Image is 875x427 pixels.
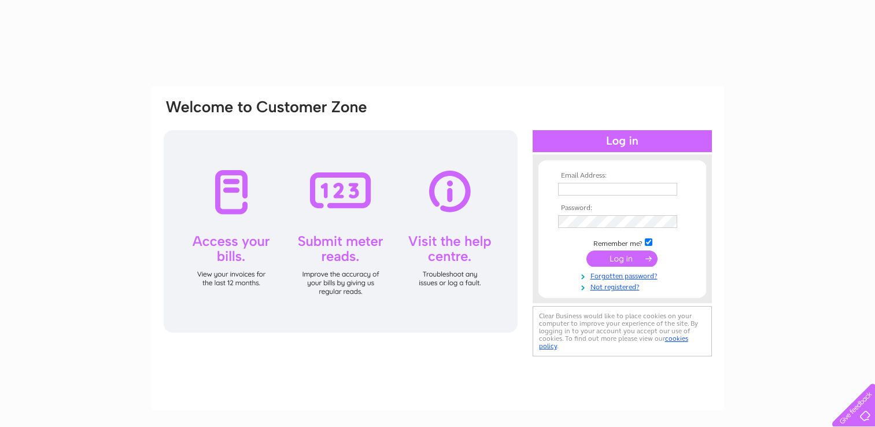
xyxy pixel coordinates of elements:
a: Forgotten password? [558,270,689,281]
td: Remember me? [555,237,689,248]
a: cookies policy [539,334,688,350]
a: Not registered? [558,281,689,292]
th: Email Address: [555,172,689,180]
th: Password: [555,204,689,212]
div: Clear Business would like to place cookies on your computer to improve your experience of the sit... [533,306,712,356]
input: Submit [586,251,658,267]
